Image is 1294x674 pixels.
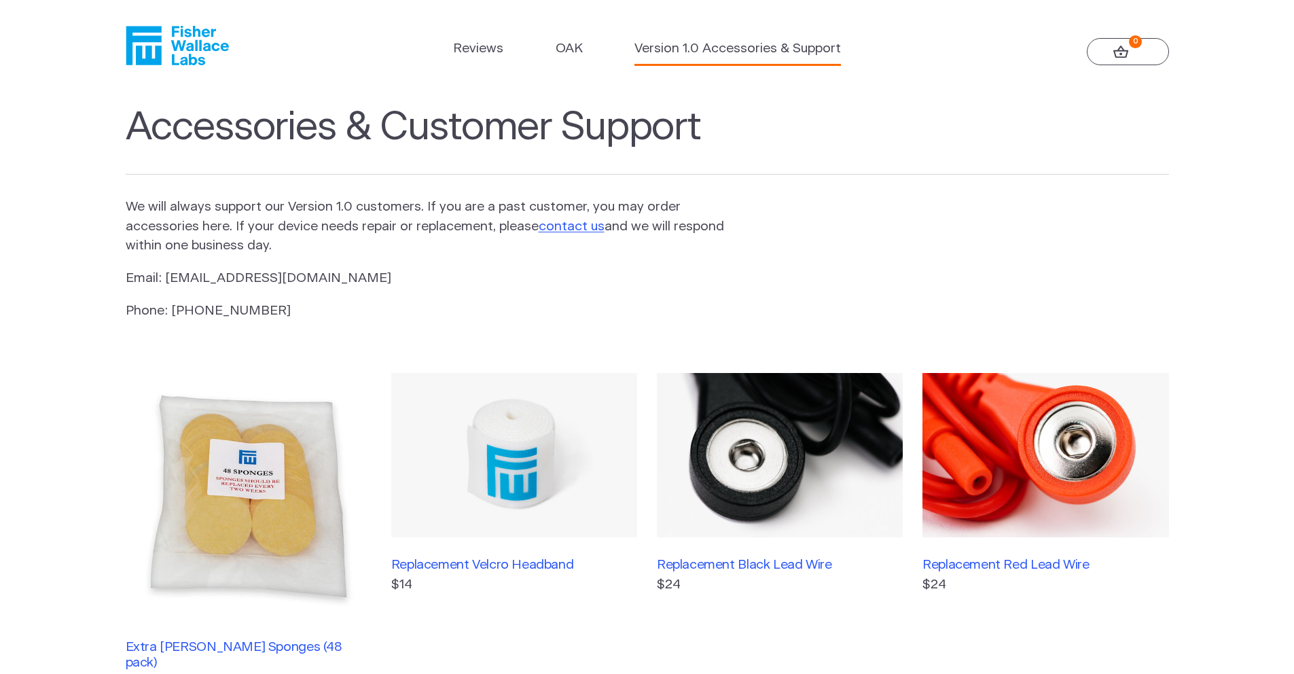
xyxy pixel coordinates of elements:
a: contact us [539,220,605,233]
h3: Extra [PERSON_NAME] Sponges (48 pack) [126,639,372,671]
a: OAK [556,39,583,59]
p: $24 [922,575,1168,595]
img: Extra Fisher Wallace Sponges (48 pack) [126,373,372,619]
img: Replacement Velcro Headband [391,373,637,537]
p: $24 [657,575,903,595]
h3: Replacement Red Lead Wire [922,557,1168,573]
img: Replacement Black Lead Wire [657,373,903,537]
p: Phone: [PHONE_NUMBER] [126,302,726,321]
img: Replacement Red Lead Wire [922,373,1168,537]
a: Version 1.0 Accessories & Support [634,39,841,59]
p: We will always support our Version 1.0 customers. If you are a past customer, you may order acces... [126,198,726,256]
p: $14 [391,575,637,595]
h3: Replacement Velcro Headband [391,557,637,573]
a: Reviews [453,39,503,59]
strong: 0 [1129,35,1142,48]
a: Fisher Wallace [126,26,229,65]
h3: Replacement Black Lead Wire [657,557,903,573]
p: Email: [EMAIL_ADDRESS][DOMAIN_NAME] [126,269,726,289]
h1: Accessories & Customer Support [126,105,1169,175]
a: 0 [1087,38,1169,65]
